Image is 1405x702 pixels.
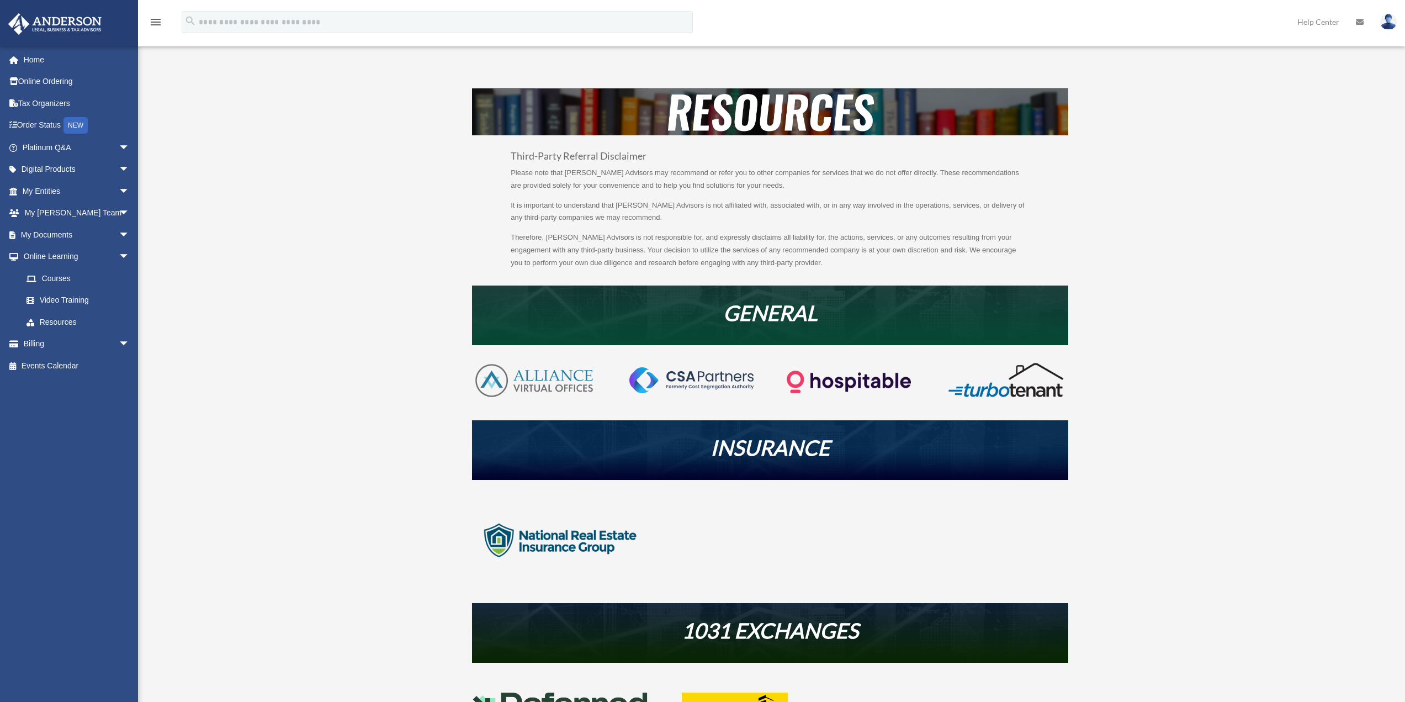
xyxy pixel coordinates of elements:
[184,15,197,27] i: search
[682,617,858,643] em: 1031 EXCHANGES
[8,333,146,355] a: Billingarrow_drop_down
[511,151,1030,167] h3: Third-Party Referral Disclaimer
[8,224,146,246] a: My Documentsarrow_drop_down
[723,300,818,325] em: GENERAL
[8,180,146,202] a: My Entitiesarrow_drop_down
[119,224,141,246] span: arrow_drop_down
[472,497,649,585] img: logo-nreig
[119,159,141,181] span: arrow_drop_down
[8,355,146,377] a: Events Calendar
[8,92,146,114] a: Tax Organizers
[1380,14,1397,30] img: User Pic
[15,289,146,312] a: Video Training
[63,117,88,134] div: NEW
[119,136,141,159] span: arrow_drop_down
[119,180,141,203] span: arrow_drop_down
[8,202,146,224] a: My [PERSON_NAME] Teamarrow_drop_down
[511,199,1030,232] p: It is important to understand that [PERSON_NAME] Advisors is not affiliated with, associated with...
[15,267,146,289] a: Courses
[8,114,146,137] a: Order StatusNEW
[943,362,1068,398] img: turbotenant
[5,13,105,35] img: Anderson Advisors Platinum Portal
[472,362,596,399] img: AVO-logo-1-color
[15,311,141,333] a: Resources
[511,167,1030,199] p: Please note that [PERSON_NAME] Advisors may recommend or refer you to other companies for service...
[8,49,146,71] a: Home
[8,136,146,159] a: Platinum Q&Aarrow_drop_down
[8,159,146,181] a: Digital Productsarrow_drop_down
[149,19,162,29] a: menu
[511,231,1030,269] p: Therefore, [PERSON_NAME] Advisors is not responsible for, and expressly disclaims all liability f...
[119,202,141,225] span: arrow_drop_down
[119,246,141,268] span: arrow_drop_down
[629,367,754,393] img: CSA-partners-Formerly-Cost-Segregation-Authority
[8,71,146,93] a: Online Ordering
[149,15,162,29] i: menu
[472,88,1068,135] img: resources-header
[119,333,141,356] span: arrow_drop_down
[787,362,911,402] img: Logo-transparent-dark
[8,246,146,268] a: Online Learningarrow_drop_down
[711,435,830,460] em: INSURANCE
